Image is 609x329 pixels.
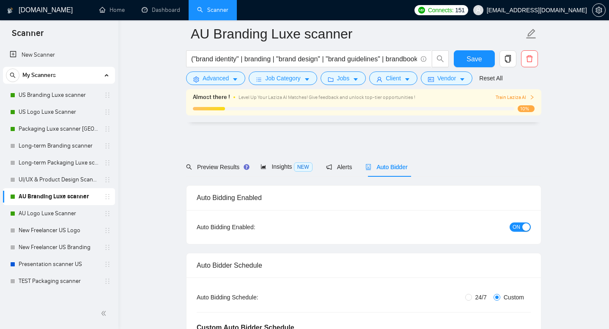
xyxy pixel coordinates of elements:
[239,94,415,100] span: Level Up Your Laziza AI Matches! Give feedback and unlock top-tier opportunities !
[186,71,245,85] button: settingAdvancedcaret-down
[3,67,115,290] li: My Scanners
[243,163,250,171] div: Tooltip anchor
[421,71,472,85] button: idcardVendorcaret-down
[104,244,111,251] span: holder
[19,154,99,171] a: Long-term Packaging Luxe scanner
[197,253,531,277] div: Auto Bidder Schedule
[592,3,606,17] button: setting
[521,55,538,63] span: delete
[365,164,371,170] span: robot
[19,171,99,188] a: UI/UX & Product Design Scanner
[142,6,180,14] a: dashboardDashboard
[197,222,308,232] div: Auto Bidding Enabled:
[10,47,108,63] a: New Scanner
[19,137,99,154] a: Long-term Branding scanner
[321,71,366,85] button: folderJobscaret-down
[454,50,495,67] button: Save
[376,76,382,82] span: user
[294,162,313,172] span: NEW
[369,71,417,85] button: userClientcaret-down
[104,261,111,268] span: holder
[99,6,125,14] a: homeHome
[104,159,111,166] span: holder
[466,54,482,64] span: Save
[104,109,111,115] span: holder
[521,50,538,67] button: delete
[104,92,111,99] span: holder
[499,50,516,67] button: copy
[249,71,317,85] button: barsJob Categorycaret-down
[479,74,502,83] a: Reset All
[437,74,456,83] span: Vendor
[421,56,426,62] span: info-circle
[7,4,13,17] img: logo
[475,7,481,13] span: user
[404,76,410,82] span: caret-down
[197,293,308,302] div: Auto Bidding Schedule:
[197,186,531,210] div: Auto Bidding Enabled
[104,126,111,132] span: holder
[386,74,401,83] span: Client
[326,164,352,170] span: Alerts
[337,74,350,83] span: Jobs
[513,222,520,232] span: ON
[428,5,453,15] span: Connects:
[428,76,434,82] span: idcard
[191,54,417,64] input: Search Freelance Jobs...
[104,193,111,200] span: holder
[104,210,111,217] span: holder
[455,5,464,15] span: 151
[19,87,99,104] a: US Branding Luxe scanner
[500,55,516,63] span: copy
[261,163,312,170] span: Insights
[432,50,449,67] button: search
[193,76,199,82] span: setting
[203,74,229,83] span: Advanced
[326,164,332,170] span: notification
[265,74,300,83] span: Job Category
[197,6,228,14] a: searchScanner
[328,76,334,82] span: folder
[6,72,19,78] span: search
[418,7,425,14] img: upwork-logo.png
[101,309,109,318] span: double-left
[19,256,99,273] a: Presentation scanner US
[500,293,527,302] span: Custom
[592,7,606,14] a: setting
[191,23,524,44] input: Scanner name...
[104,227,111,234] span: holder
[304,76,310,82] span: caret-down
[526,28,537,39] span: edit
[193,93,230,102] span: Almost there !
[3,47,115,63] li: New Scanner
[496,93,535,101] button: Train Laziza AI
[19,188,99,205] a: AU Branding Luxe scanner
[529,95,535,100] span: right
[518,105,535,112] span: 10%
[353,76,359,82] span: caret-down
[261,164,266,170] span: area-chart
[19,273,99,290] a: TEST Packaging scanner
[6,69,19,82] button: search
[22,67,56,84] span: My Scanners
[256,76,262,82] span: bars
[19,239,99,256] a: New Freelancer US Branding
[104,143,111,149] span: holder
[459,76,465,82] span: caret-down
[365,164,407,170] span: Auto Bidder
[19,121,99,137] a: Packaging Luxe scanner [GEOGRAPHIC_DATA]
[19,222,99,239] a: New Freelancer US Logo
[472,293,490,302] span: 24/7
[232,76,238,82] span: caret-down
[19,205,99,222] a: AU Logo Luxe Scanner
[104,278,111,285] span: holder
[186,164,192,170] span: search
[432,55,448,63] span: search
[19,104,99,121] a: US Logo Luxe Scanner
[104,176,111,183] span: holder
[186,164,247,170] span: Preview Results
[580,300,601,321] iframe: Intercom live chat
[5,27,50,45] span: Scanner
